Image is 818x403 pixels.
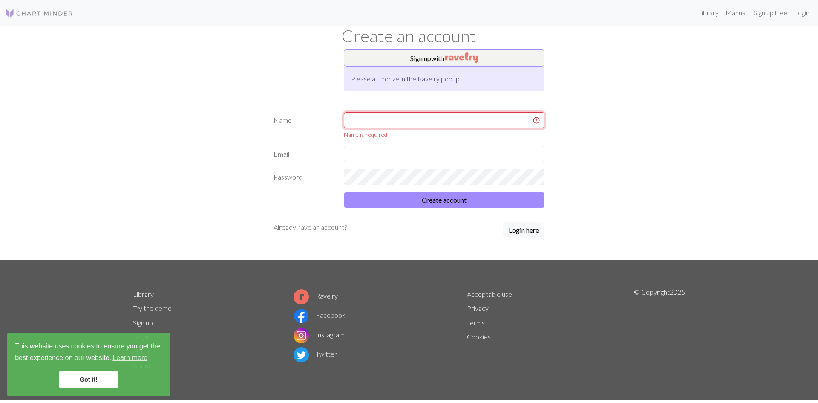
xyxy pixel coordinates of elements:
label: Password [268,169,339,185]
a: Facebook [294,311,346,319]
label: Email [268,146,339,162]
a: learn more about cookies [111,351,149,364]
span: This website uses cookies to ensure you get the best experience on our website. [15,341,162,364]
a: Acceptable use [467,290,512,298]
a: Ravelry [294,292,338,300]
a: Sign up [133,319,153,327]
img: Facebook logo [294,308,309,324]
a: Login [791,4,813,21]
img: Ravelry logo [294,289,309,304]
a: Instagram [294,331,345,339]
button: Sign upwith [344,49,544,67]
a: Twitter [294,350,337,358]
button: Login here [503,222,544,238]
a: Library [694,4,722,21]
button: Create account [344,192,544,208]
h1: Create an account [128,26,690,46]
div: cookieconsent [7,333,170,396]
p: Already have an account? [274,222,347,232]
div: Name is required [344,130,544,139]
a: dismiss cookie message [59,371,118,388]
img: Instagram logo [294,328,309,343]
div: Please authorize in the Ravelry popup [344,67,544,91]
label: Name [268,112,339,139]
a: Login here [503,222,544,239]
a: Sign up free [750,4,791,21]
a: Library [133,290,154,298]
a: Privacy [467,304,489,312]
img: Ravelry [445,52,478,63]
a: Terms [467,319,485,327]
a: Cookies [467,333,491,341]
img: Logo [5,8,73,18]
img: Twitter logo [294,347,309,362]
a: Manual [722,4,750,21]
p: © Copyright 2025 [634,287,685,373]
a: Try the demo [133,304,172,312]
